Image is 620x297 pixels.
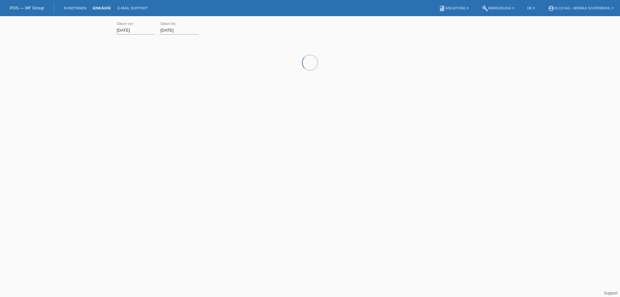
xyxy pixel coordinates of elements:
a: E-Mail Support [114,6,151,10]
a: Kund*innen [60,6,89,10]
a: POS — MF Group [10,5,44,10]
a: buildWerkzeuge ▾ [479,6,518,10]
a: DE ▾ [524,6,538,10]
a: Support [604,291,617,295]
i: book [439,5,445,12]
a: account_circleXLCH AG - Mömax Schönbühl ▾ [545,6,617,10]
i: build [482,5,488,12]
a: bookAnleitung ▾ [436,6,472,10]
i: account_circle [548,5,554,12]
a: Einkäufe [89,6,114,10]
